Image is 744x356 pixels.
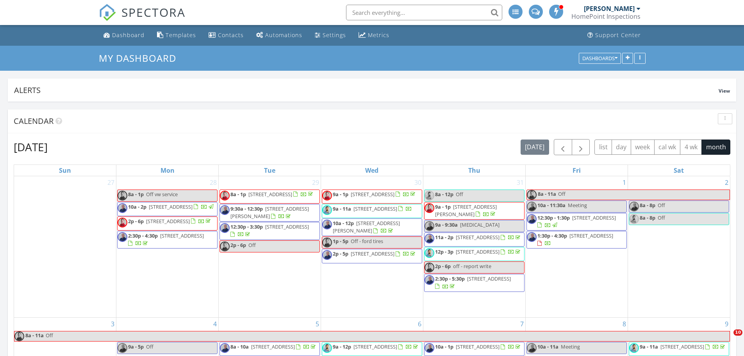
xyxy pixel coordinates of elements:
[14,85,719,95] div: Alerts
[467,275,511,282] span: [STREET_ADDRESS]
[322,204,422,218] a: 9a - 11a [STREET_ADDRESS]
[146,218,190,225] span: [STREET_ADDRESS]
[99,52,183,64] a: My Dashboard
[537,232,613,247] a: 1:30p - 4:30p [STREET_ADDRESS]
[118,343,127,353] img: new_head_shot_2.jpg
[230,343,249,350] span: 8a - 10a
[118,232,127,242] img: new_head_shot_2.jpg
[654,140,681,155] button: cal wk
[456,234,500,241] span: [STREET_ADDRESS]
[333,238,348,245] span: 1p - 5p
[321,176,423,318] td: Go to July 30, 2025
[453,263,491,270] span: off - report write
[333,220,400,234] span: [STREET_ADDRESS][PERSON_NAME]
[248,242,256,249] span: Off
[594,140,612,155] button: list
[425,191,434,200] img: tom_2.jpg
[435,343,453,350] span: 10a - 1p
[333,220,400,234] a: 10a - 12p [STREET_ADDRESS][PERSON_NAME]
[629,343,639,353] img: tom_2.jpg
[220,205,230,215] img: new_head_shot_2.jpg
[521,140,549,155] button: [DATE]
[527,232,537,242] img: new_head_shot_2.jpg
[460,221,500,228] span: [MEDICAL_DATA]
[413,176,423,189] a: Go to July 30, 2025
[435,275,511,290] a: 2:30p - 5:30p [STREET_ADDRESS]
[57,165,73,176] a: Sunday
[149,203,193,210] span: [STREET_ADDRESS]
[220,343,230,353] img: new_head_shot_2.jpg
[527,190,537,200] img: profile_pic_1.png
[128,343,144,350] span: 9a - 5p
[640,214,655,221] span: 8a - 8p
[219,204,320,222] a: 9:30a - 12:30p [STREET_ADDRESS][PERSON_NAME]
[106,176,116,189] a: Go to July 27, 2025
[251,343,295,350] span: [STREET_ADDRESS]
[333,250,348,257] span: 2p - 5p
[660,343,704,350] span: [STREET_ADDRESS]
[364,165,380,176] a: Wednesday
[118,191,127,200] img: profile_pic_1.png
[355,28,393,43] a: Metrics
[128,191,144,198] span: 8a - 1p
[525,176,628,318] td: Go to August 1, 2025
[424,247,525,261] a: 12p - 3p [STREET_ADDRESS]
[515,176,525,189] a: Go to July 31, 2025
[333,191,348,198] span: 9a - 1p
[208,176,218,189] a: Go to July 28, 2025
[595,31,641,39] div: Support Center
[14,139,48,155] h2: [DATE]
[14,116,54,126] span: Calendar
[571,165,582,176] a: Friday
[537,190,557,200] span: 8a - 11a
[537,202,566,209] span: 10a - 11:30a
[435,203,497,218] span: [STREET_ADDRESS][PERSON_NAME]
[456,343,500,350] span: [STREET_ADDRESS]
[248,191,292,198] span: [STREET_ADDRESS]
[146,343,153,350] span: Off
[312,28,349,43] a: Settings
[333,343,351,350] span: 9a - 12p
[640,202,655,209] span: 8a - 8p
[146,191,178,198] span: Off vw service
[346,5,502,20] input: Search everything...
[230,205,309,220] span: [STREET_ADDRESS][PERSON_NAME]
[219,190,320,204] a: 8a - 1p [STREET_ADDRESS]
[100,28,148,43] a: Dashboard
[658,214,665,221] span: Off
[25,331,44,341] span: 8a - 11a
[117,231,218,249] a: 2:30p - 4:30p [STREET_ADDRESS]
[435,275,465,282] span: 2:30p - 5:30p
[109,318,116,330] a: Go to August 3, 2025
[117,202,218,216] a: 10a - 2p [STREET_ADDRESS]
[212,318,218,330] a: Go to August 4, 2025
[322,190,422,204] a: 9a - 1p [STREET_ADDRESS]
[423,176,525,318] td: Go to July 31, 2025
[220,223,230,233] img: new_head_shot_2.jpg
[128,232,158,239] span: 2:30p - 4:30p
[435,234,453,241] span: 11a - 2p
[554,139,572,155] button: Previous month
[218,31,244,39] div: Contacts
[220,242,230,251] img: profile_pic_1.png
[526,213,627,231] a: 12:30p - 1:30p [STREET_ADDRESS]
[99,11,186,27] a: SPECTORA
[333,250,417,257] a: 2p - 5p [STREET_ADDRESS]
[425,234,434,243] img: new_head_shot_2.jpg
[118,218,127,227] img: profile_pic_1.png
[116,176,219,318] td: Go to July 28, 2025
[435,248,453,255] span: 12p - 3p
[219,176,321,318] td: Go to July 29, 2025
[333,205,412,212] a: 9a - 11a [STREET_ADDRESS]
[351,238,383,245] span: Off - ford tires
[584,5,635,13] div: [PERSON_NAME]
[322,205,332,215] img: tom_2.jpg
[527,343,537,353] img: new_head_shot_2.jpg
[582,55,617,61] div: Dashboards
[640,343,726,350] a: 9a - 11a [STREET_ADDRESS]
[323,31,346,39] div: Settings
[353,343,397,350] span: [STREET_ADDRESS]
[310,176,321,189] a: Go to July 29, 2025
[537,214,570,221] span: 12:30p - 1:30p
[322,220,332,229] img: new_head_shot_2.jpg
